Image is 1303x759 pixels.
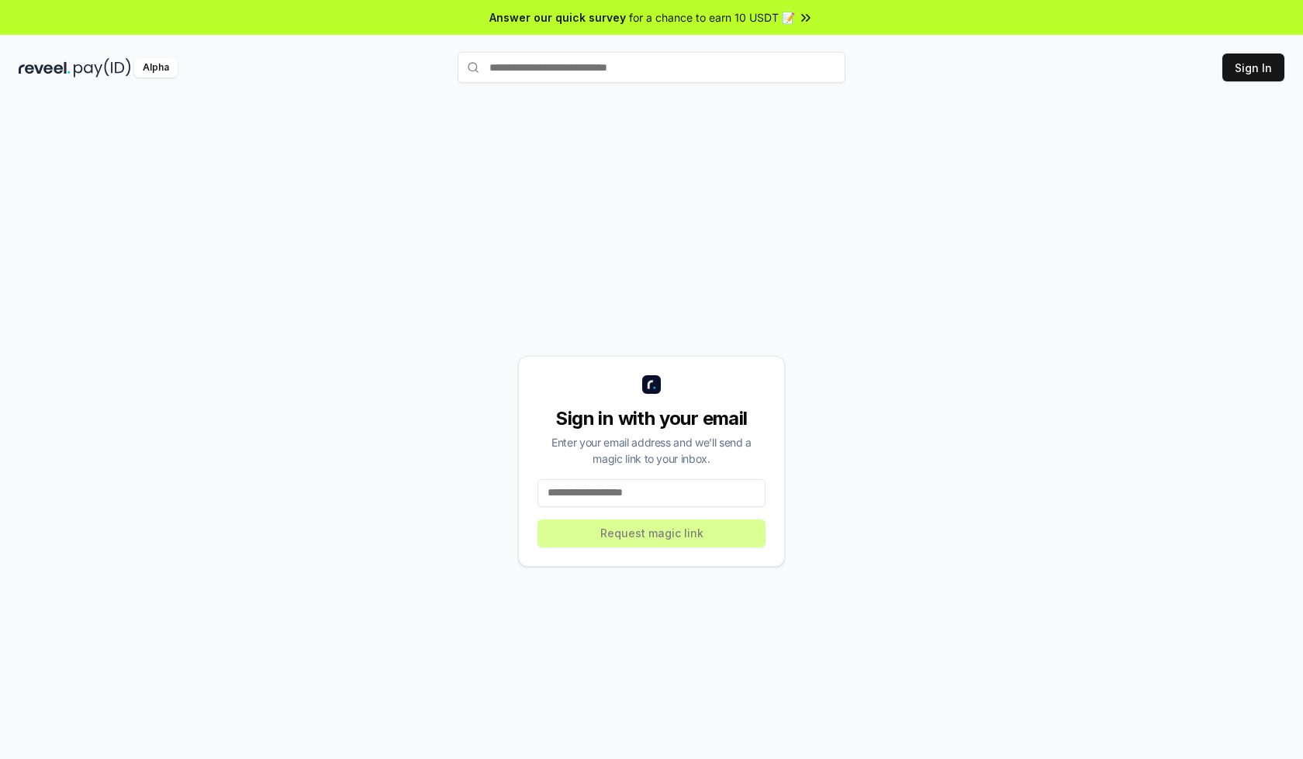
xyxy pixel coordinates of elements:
[629,9,795,26] span: for a chance to earn 10 USDT 📝
[537,434,766,467] div: Enter your email address and we’ll send a magic link to your inbox.
[74,58,131,78] img: pay_id
[19,58,71,78] img: reveel_dark
[134,58,178,78] div: Alpha
[642,375,661,394] img: logo_small
[1222,53,1284,81] button: Sign In
[537,406,766,431] div: Sign in with your email
[489,9,626,26] span: Answer our quick survey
